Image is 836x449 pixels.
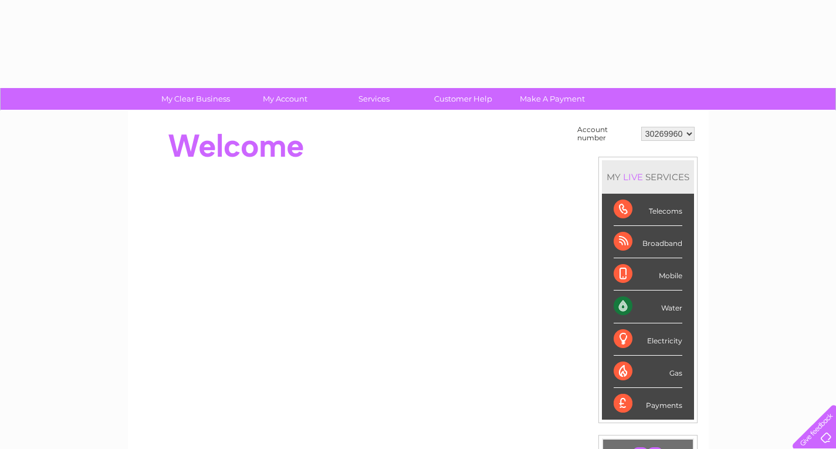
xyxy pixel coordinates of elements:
[504,88,601,110] a: Make A Payment
[147,88,244,110] a: My Clear Business
[614,291,682,323] div: Water
[574,123,638,145] td: Account number
[602,160,694,194] div: MY SERVICES
[614,194,682,226] div: Telecoms
[614,356,682,388] div: Gas
[614,323,682,356] div: Electricity
[614,388,682,420] div: Payments
[614,258,682,291] div: Mobile
[621,171,645,183] div: LIVE
[614,226,682,258] div: Broadband
[326,88,422,110] a: Services
[236,88,333,110] a: My Account
[415,88,512,110] a: Customer Help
